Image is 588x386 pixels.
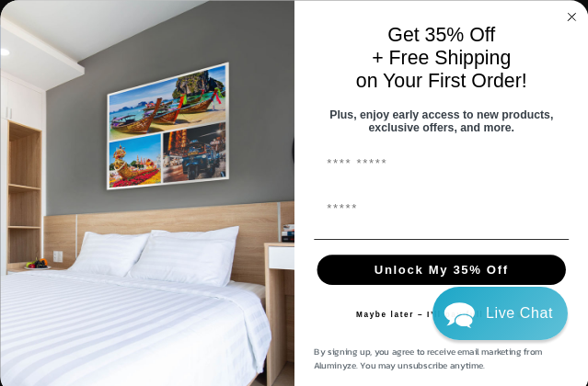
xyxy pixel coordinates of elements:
span: Get 35% Off [387,23,495,46]
span: + Free Shipping [372,46,511,69]
span: Plus, enjoy early access to new products, exclusive offers, and more. [329,108,553,133]
img: underline [314,239,569,240]
button: Maybe later – I’ll pay full price 😅 [348,300,534,330]
span: By signing up, you agree to receive email marketing from Aluminyze. You may unsubscribe anytime. [314,345,542,371]
button: Unlock My 35% Off [317,255,565,285]
button: Close dialog [562,7,581,26]
div: Contact Us Directly [486,287,553,340]
div: Chat widget toggle [432,287,568,340]
span: on Your First Order! [355,69,526,92]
